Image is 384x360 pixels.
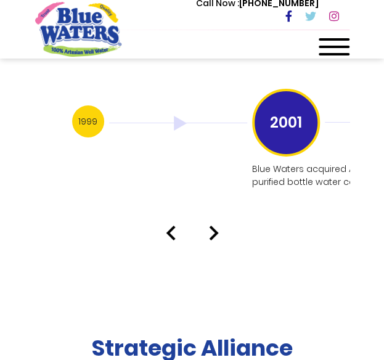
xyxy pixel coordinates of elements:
[72,105,104,137] h3: 1999
[35,2,121,56] a: store logo
[252,89,320,157] h3: 2001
